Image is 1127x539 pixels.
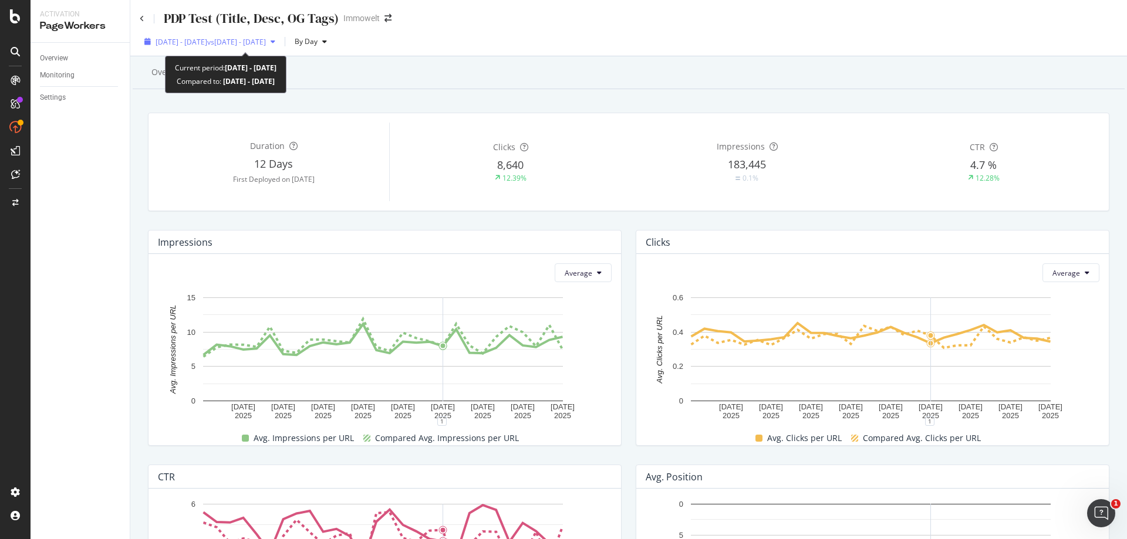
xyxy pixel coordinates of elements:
[434,412,451,421] text: 2025
[187,293,195,302] text: 15
[646,471,703,483] div: Avg. position
[254,431,354,445] span: Avg. Impressions per URL
[168,305,177,395] text: Avg. Impressions per URL
[40,52,122,65] a: Overview
[275,412,292,421] text: 2025
[922,412,939,421] text: 2025
[767,431,842,445] span: Avg. Clicks per URL
[391,402,415,411] text: [DATE]
[1042,263,1099,282] button: Average
[156,37,207,47] span: [DATE] - [DATE]
[191,362,195,371] text: 5
[799,402,823,411] text: [DATE]
[158,174,389,184] div: First Deployed on [DATE]
[679,396,683,405] text: 0
[863,431,981,445] span: Compared Avg. Clicks per URL
[673,293,683,302] text: 0.6
[802,412,819,421] text: 2025
[673,362,683,371] text: 0.2
[554,412,571,421] text: 2025
[177,74,275,88] div: Compared to:
[646,291,1095,421] svg: A chart.
[723,412,740,421] text: 2025
[394,412,411,421] text: 2025
[655,316,664,384] text: Avg. Clicks per URL
[882,412,899,421] text: 2025
[646,236,670,248] div: Clicks
[221,76,275,86] b: [DATE] - [DATE]
[842,412,859,421] text: 2025
[493,141,515,152] span: Clicks
[187,328,195,337] text: 10
[555,263,612,282] button: Average
[207,37,266,47] span: vs [DATE] - [DATE]
[1038,402,1062,411] text: [DATE]
[311,402,335,411] text: [DATE]
[191,396,195,405] text: 0
[158,291,608,421] svg: A chart.
[970,158,997,172] span: 4.7 %
[235,412,252,421] text: 2025
[471,402,495,411] text: [DATE]
[719,402,743,411] text: [DATE]
[879,402,903,411] text: [DATE]
[250,140,285,151] span: Duration
[497,158,524,172] span: 8,640
[998,402,1023,411] text: [DATE]
[158,471,175,483] div: CTR
[40,69,75,82] div: Monitoring
[925,416,934,426] div: 1
[431,402,455,411] text: [DATE]
[375,431,519,445] span: Compared Avg. Impressions per URL
[225,63,276,73] b: [DATE] - [DATE]
[551,402,575,411] text: [DATE]
[140,15,144,22] a: Click to go back
[158,236,212,248] div: Impressions
[762,412,780,421] text: 2025
[40,69,122,82] a: Monitoring
[743,173,758,183] div: 0.1%
[437,416,447,426] div: 1
[290,36,318,46] span: By Day
[970,141,985,152] span: CTR
[502,173,527,183] div: 12.39%
[673,328,683,337] text: 0.4
[474,412,491,421] text: 2025
[254,157,293,171] span: 12 Days
[514,412,531,421] text: 2025
[290,32,332,51] button: By Day
[728,157,766,171] span: 183,445
[735,177,740,180] img: Equal
[839,402,863,411] text: [DATE]
[151,66,188,78] div: Overview
[40,52,68,65] div: Overview
[343,12,380,24] div: Immowelt
[1111,499,1121,509] span: 1
[40,91,122,104] a: Settings
[759,402,783,411] text: [DATE]
[959,402,983,411] text: [DATE]
[315,412,332,421] text: 2025
[164,9,339,28] div: PDP Test (Title, Desc, OG Tags)
[962,412,979,421] text: 2025
[1052,268,1080,278] span: Average
[679,500,683,509] text: 0
[355,412,372,421] text: 2025
[351,402,375,411] text: [DATE]
[565,268,592,278] span: Average
[40,9,120,19] div: Activation
[1002,412,1019,421] text: 2025
[40,19,120,33] div: PageWorkers
[511,402,535,411] text: [DATE]
[384,14,392,22] div: arrow-right-arrow-left
[271,402,295,411] text: [DATE]
[40,91,66,104] div: Settings
[1087,499,1115,527] iframe: Intercom live chat
[191,500,195,509] text: 6
[1042,412,1059,421] text: 2025
[976,173,1000,183] div: 12.28%
[231,402,255,411] text: [DATE]
[175,61,276,74] div: Current period:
